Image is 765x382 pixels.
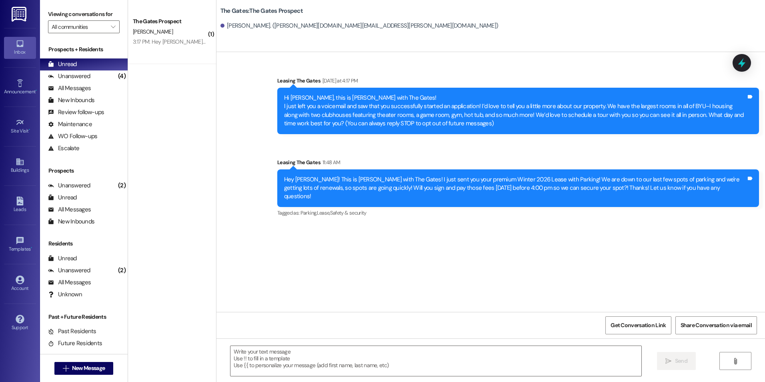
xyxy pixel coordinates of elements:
[657,352,696,370] button: Send
[48,8,120,20] label: Viewing conversations for
[48,266,90,275] div: Unanswered
[300,209,317,216] span: Parking ,
[48,108,104,117] div: Review follow-ups
[48,120,92,129] div: Maintenance
[48,290,82,299] div: Unknown
[330,209,366,216] span: Safety & security
[111,24,115,30] i: 
[40,239,128,248] div: Residents
[681,321,752,330] span: Share Conversation via email
[4,155,36,177] a: Buildings
[605,316,671,334] button: Get Conversation Link
[116,70,128,82] div: (4)
[133,38,546,45] div: 3:17 PM: Hey [PERSON_NAME] :) I spoke to [PERSON_NAME] when I toured and she said that I could pa...
[116,179,128,192] div: (2)
[48,339,102,348] div: Future Residents
[220,7,303,15] b: The Gates: The Gates Prospect
[675,316,757,334] button: Share Conversation via email
[4,234,36,255] a: Templates •
[40,313,128,321] div: Past + Future Residents
[31,245,32,251] span: •
[48,181,90,190] div: Unanswered
[48,193,77,202] div: Unread
[63,365,69,372] i: 
[48,327,96,336] div: Past Residents
[48,96,94,105] div: New Inbounds
[4,273,36,295] a: Account
[36,88,37,93] span: •
[4,312,36,334] a: Support
[48,84,91,92] div: All Messages
[320,158,340,167] div: 11:48 AM
[12,7,28,22] img: ResiDesk Logo
[133,28,173,35] span: [PERSON_NAME]
[277,76,759,88] div: Leasing The Gates
[4,194,36,216] a: Leads
[48,205,91,214] div: All Messages
[48,144,79,153] div: Escalate
[4,37,36,58] a: Inbox
[48,60,77,68] div: Unread
[40,45,128,54] div: Prospects + Residents
[732,358,738,364] i: 
[48,278,91,287] div: All Messages
[220,22,498,30] div: [PERSON_NAME]. ([PERSON_NAME][DOMAIN_NAME][EMAIL_ADDRESS][PERSON_NAME][DOMAIN_NAME])
[284,94,746,128] div: Hi [PERSON_NAME], this is [PERSON_NAME] with The Gates! I just left you a voicemail and saw that ...
[72,364,105,372] span: New Message
[116,264,128,277] div: (2)
[48,132,97,141] div: WO Follow-ups
[54,362,114,375] button: New Message
[133,17,207,26] div: The Gates Prospect
[277,158,759,169] div: Leasing The Gates
[48,217,94,226] div: New Inbounds
[317,209,330,216] span: Lease ,
[320,76,358,85] div: [DATE] at 4:17 PM
[284,175,746,201] div: Hey [PERSON_NAME]! This is [PERSON_NAME] with The Gates! I just sent you your premium Winter 2026...
[675,357,687,365] span: Send
[665,358,671,364] i: 
[277,207,759,219] div: Tagged as:
[48,254,77,263] div: Unread
[29,127,30,133] span: •
[4,116,36,137] a: Site Visit •
[611,321,666,330] span: Get Conversation Link
[52,20,107,33] input: All communities
[40,167,128,175] div: Prospects
[48,72,90,80] div: Unanswered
